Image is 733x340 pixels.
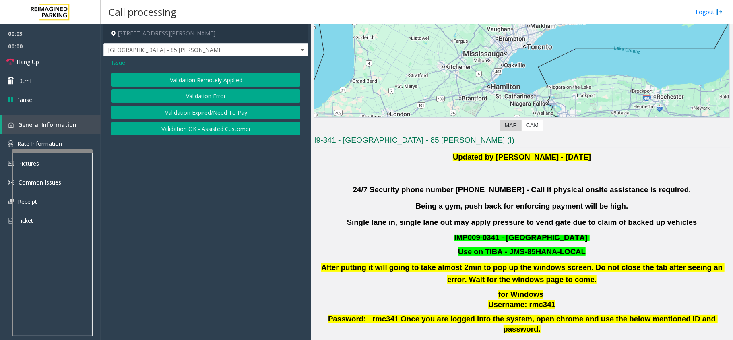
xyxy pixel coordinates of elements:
[111,106,300,119] button: Validation Expired/Need To Pay
[17,58,39,66] span: Hang Up
[488,300,555,309] span: Username: rmc341
[521,120,543,131] label: CAM
[105,2,180,22] h3: Call processing
[8,122,14,128] img: 'icon'
[454,233,588,242] span: IMP009-0341 - [GEOGRAPHIC_DATA]
[716,8,723,16] img: logout
[321,263,725,284] b: After putting it will going to take almost 2min to pop up the windows screen. Do not close the ta...
[18,77,32,85] span: Dtmf
[2,115,101,134] a: General Information
[8,217,13,224] img: 'icon'
[696,8,723,16] a: Logout
[498,290,543,299] span: for Windows
[111,58,125,67] span: Issue
[8,199,14,204] img: 'icon'
[517,33,527,48] div: 85 Hanna Avenue, Toronto, ON
[458,247,586,256] font: Use on TIBA - JMS-85HANA-LOCAL
[416,202,628,210] b: Being a gym, push back for enforcing payment will be high.
[111,89,300,103] button: Validation Error
[453,153,591,161] b: Updated by [PERSON_NAME] - [DATE]
[17,140,62,147] span: Rate Information
[18,121,76,129] span: General Information
[347,218,697,226] b: Single lane in, single lane out may apply pressure to vend gate due to claim of backed up vehicles
[16,95,32,104] span: Pause
[500,120,522,131] label: Map
[353,185,691,194] b: 24/7 Security phone number [PHONE_NUMBER] - Call if physical onsite assistance is required.
[328,315,718,333] span: Password: rmc341 Once you are logged into the system, open chrome and use the below mentioned ID ...
[8,140,13,147] img: 'icon'
[8,161,14,166] img: 'icon'
[104,44,267,56] span: [GEOGRAPHIC_DATA] - 85 [PERSON_NAME]
[8,179,14,186] img: 'icon'
[111,122,300,136] button: Validation OK - Assisted Customer
[103,24,308,43] h4: [STREET_ADDRESS][PERSON_NAME]
[314,135,730,148] h3: I9-341 - [GEOGRAPHIC_DATA] - 85 [PERSON_NAME] (I)
[111,73,300,87] button: Validation Remotely Applied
